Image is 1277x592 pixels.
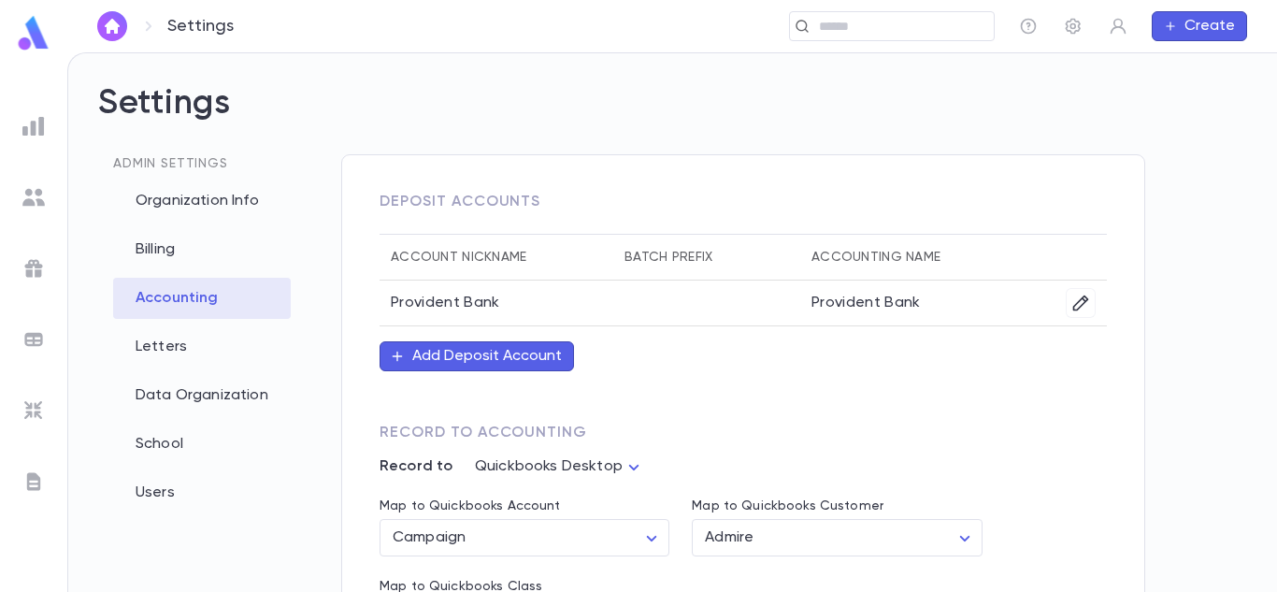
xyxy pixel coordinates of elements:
img: logo [15,15,52,51]
img: home_white.a664292cf8c1dea59945f0da9f25487c.svg [101,19,123,34]
span: Admire [705,530,753,545]
span: Campaign [393,530,466,545]
h2: Settings [98,83,1247,154]
p: Settings [167,16,234,36]
div: Quickbooks Desktop [475,449,645,485]
td: Provident Bank [380,281,613,326]
div: Data Organization [113,375,291,416]
p: Record to [380,457,464,476]
label: Map to Quickbooks Customer [692,498,883,513]
span: Deposit Accounts [380,195,540,209]
img: reports_grey.c525e4749d1bce6a11f5fe2a8de1b229.svg [22,115,45,137]
span: Admin Settings [113,157,228,170]
div: Letters [113,326,291,368]
div: Campaign [380,520,669,556]
img: campaigns_grey.99e729a5f7ee94e3726e6486bddda8f1.svg [22,257,45,280]
th: Account Nickname [380,235,613,281]
button: Create [1152,11,1247,41]
div: Users [113,472,291,513]
img: students_grey.60c7aba0da46da39d6d829b817ac14fc.svg [22,186,45,209]
div: Organization Info [113,180,291,222]
span: Record To Accounting [380,426,587,440]
button: Add Deposit Account [380,341,574,371]
div: Admire [692,520,982,556]
td: Provident Bank [800,281,987,326]
img: batches_grey.339ca447c9d9533ef1741baa751efc33.svg [22,328,45,351]
th: Accounting Name [800,235,987,281]
span: Quickbooks Desktop [475,459,623,474]
img: imports_grey.530a8a0e642e233f2baf0ef88e8c9fcb.svg [22,399,45,422]
label: Map to Quickbooks Account [380,498,561,513]
div: School [113,424,291,465]
img: letters_grey.7941b92b52307dd3b8a917253454ce1c.svg [22,470,45,493]
th: Batch Prefix [613,235,800,281]
div: Accounting [113,278,291,319]
div: Billing [113,229,291,270]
